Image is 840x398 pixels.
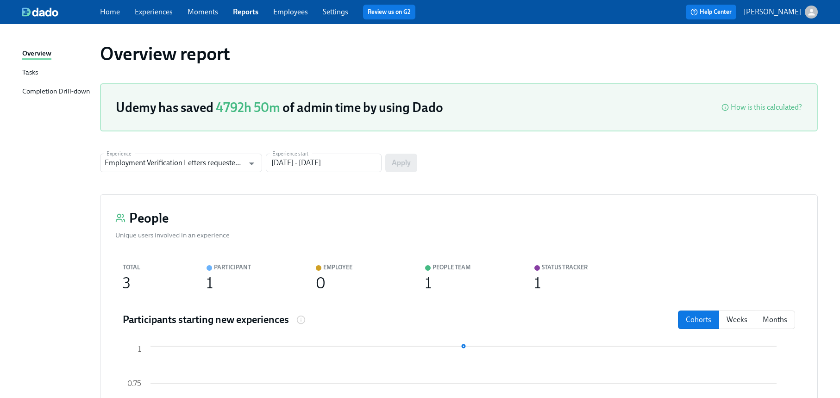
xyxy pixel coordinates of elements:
div: 0 [316,278,326,288]
button: weeks [719,311,755,329]
a: Overview [22,48,93,60]
h4: Participants starting new experiences [123,313,289,327]
div: Tasks [22,67,38,79]
h1: Overview report [100,43,230,65]
div: Overview [22,48,51,60]
div: 1 [425,278,432,288]
tspan: 0.75 [127,379,141,388]
button: Review us on G2 [363,5,415,19]
div: Employee [323,262,352,273]
div: Status tracker [542,262,588,273]
a: Employees [273,7,308,16]
div: Completion Drill-down [22,86,90,98]
button: Help Center [686,5,736,19]
img: dado [22,7,58,17]
a: Tasks [22,67,93,79]
div: date filter [678,311,795,329]
a: Home [100,7,120,16]
span: Help Center [690,7,732,17]
svg: Number of participants that started this experience in each cohort, week or month [296,315,306,324]
div: Unique users involved in an experience [115,230,230,240]
span: 4792h 50m [216,99,280,115]
div: People team [433,262,470,273]
h3: People [129,210,169,226]
div: Total [123,262,140,273]
div: Participant [214,262,251,273]
div: 1 [534,278,541,288]
button: Open [244,156,259,171]
a: Experiences [135,7,173,16]
button: [PERSON_NAME] [744,6,818,19]
h3: Udemy has saved of admin time by using Dado [116,99,443,116]
p: [PERSON_NAME] [744,7,801,17]
a: Completion Drill-down [22,86,93,98]
a: Review us on G2 [368,7,411,17]
p: Cohorts [686,315,711,325]
div: How is this calculated? [731,102,802,112]
div: 1 [207,278,213,288]
div: 3 [123,278,131,288]
a: dado [22,7,100,17]
p: Months [763,315,787,325]
tspan: 1 [138,345,141,354]
p: Weeks [727,315,747,325]
button: cohorts [678,311,719,329]
a: Moments [188,7,218,16]
a: Settings [323,7,348,16]
a: Reports [233,7,258,16]
button: months [755,311,795,329]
